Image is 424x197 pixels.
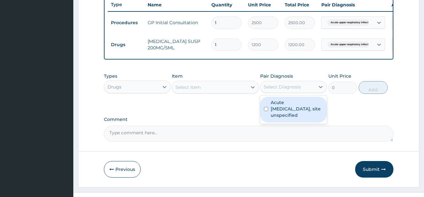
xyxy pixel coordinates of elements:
button: Add [359,81,388,94]
button: Submit [355,161,393,178]
label: Unit Price [328,73,351,79]
div: Select Diagnosis [264,84,301,90]
td: Procedures [108,17,144,29]
td: Drugs [108,39,144,51]
button: Previous [104,161,141,178]
label: Comment [104,117,393,122]
div: Select Item [175,84,201,90]
label: Item [172,73,183,79]
div: Drugs [107,84,121,90]
label: Pair Diagnosis [260,73,293,79]
span: Acute upper respiratory infect... [327,41,374,48]
span: Acute upper respiratory infect... [327,19,374,26]
td: GP Initial Consultation [144,16,208,29]
label: Types [104,74,117,79]
label: Acute [MEDICAL_DATA], site unspecified [271,99,323,118]
td: [MEDICAL_DATA] SUSP 200MG/5ML [144,35,208,54]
